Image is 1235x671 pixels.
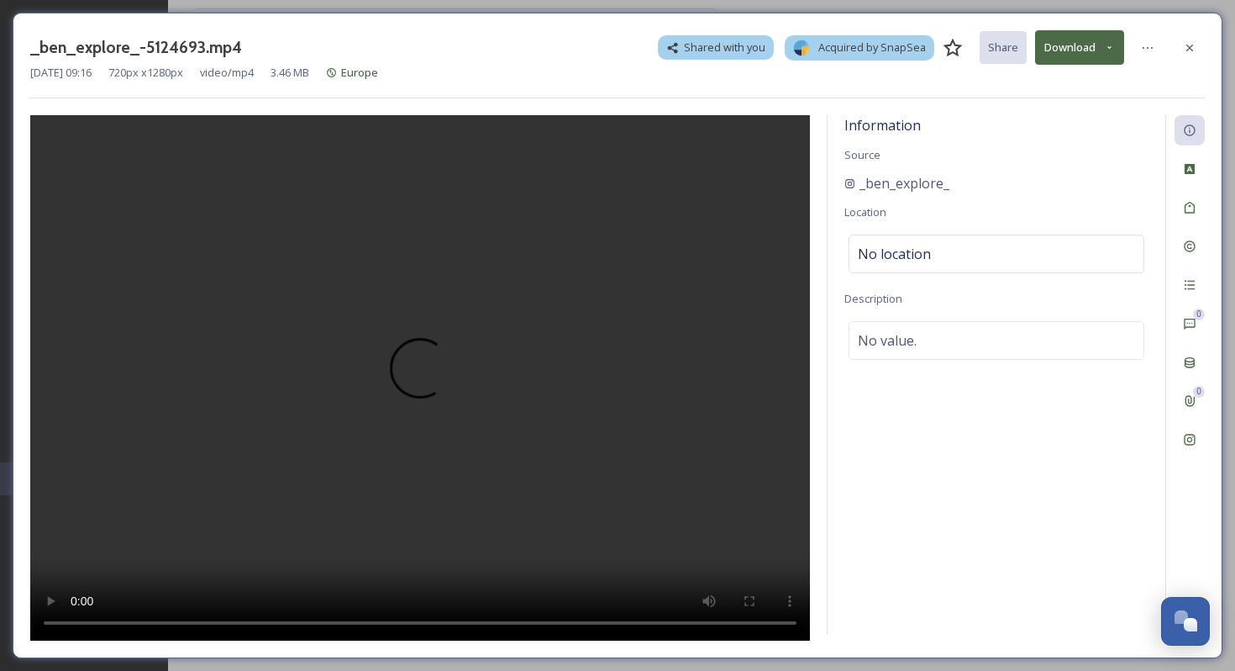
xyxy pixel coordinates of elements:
[1161,597,1210,646] button: Open Chat
[271,65,309,81] span: 3.46 MB
[793,40,810,56] img: snapsea-logo.png
[844,204,886,219] span: Location
[30,65,92,81] span: [DATE] 09:16
[1193,309,1205,320] div: 0
[858,244,931,264] span: No location
[200,65,254,81] span: video/mp4
[818,40,926,55] span: Acquired by SnapSea
[858,330,917,351] span: No value.
[684,40,765,55] span: Shared with you
[341,65,378,80] span: Europe
[844,116,921,135] span: Information
[1035,30,1124,65] button: Download
[108,65,183,81] span: 720 px x 1280 px
[844,291,902,306] span: Description
[844,147,880,162] span: Source
[980,31,1027,64] button: Share
[844,173,949,193] a: _ben_explore_
[30,35,242,60] h3: _ben_explore_-5124693.mp4
[1193,386,1205,398] div: 0
[859,173,949,193] span: _ben_explore_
